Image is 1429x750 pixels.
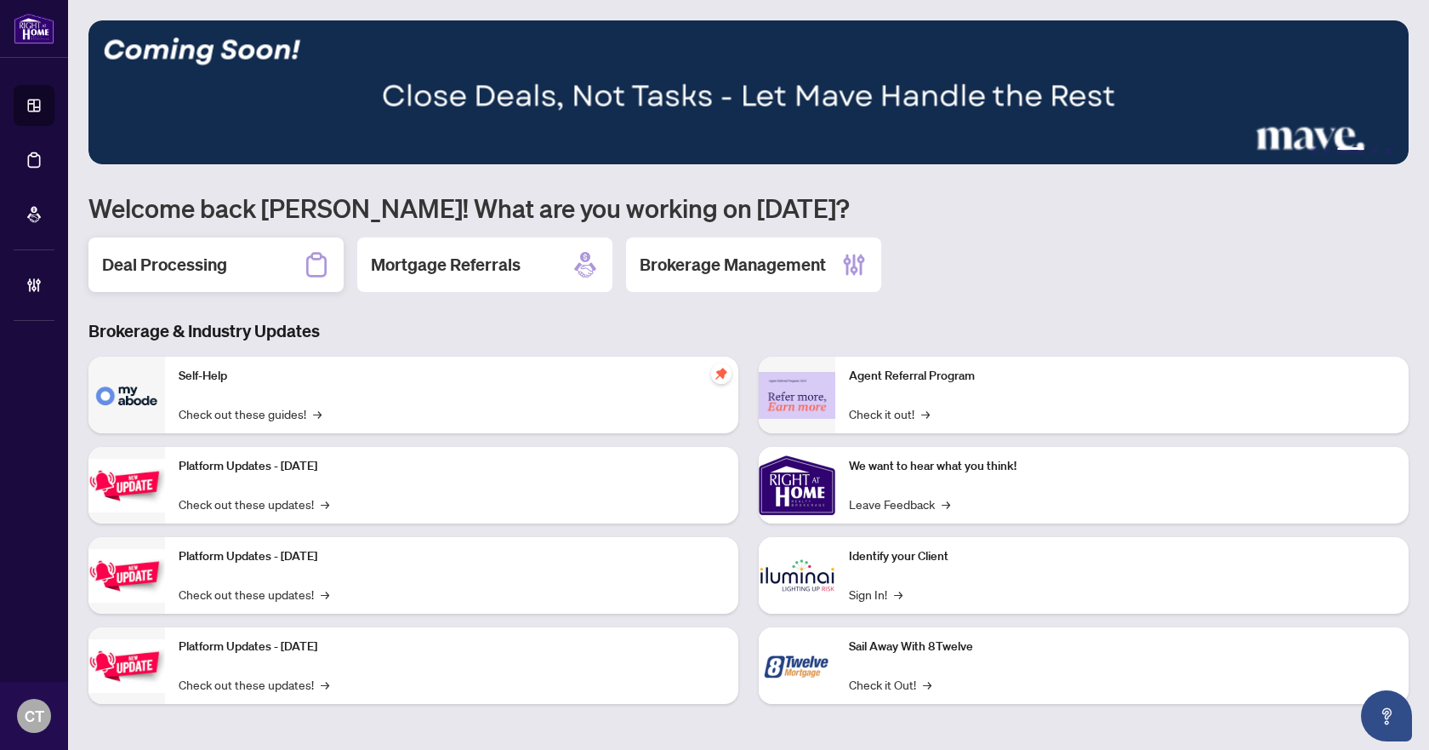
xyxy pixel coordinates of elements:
p: We want to hear what you think! [849,457,1395,476]
p: Identify your Client [849,547,1395,566]
a: Leave Feedback→ [849,495,950,513]
span: → [894,585,902,604]
h2: Deal Processing [102,253,227,277]
a: Check out these updates!→ [179,495,329,513]
h2: Mortgage Referrals [371,253,521,277]
img: Sail Away With 8Twelve [759,627,835,704]
a: Check it Out!→ [849,675,931,694]
img: Identify your Client [759,537,835,614]
span: CT [25,704,44,728]
p: Platform Updates - [DATE] [179,638,725,656]
img: Platform Updates - July 21, 2025 [88,459,165,512]
p: Sail Away With 8Twelve [849,638,1395,656]
span: pushpin [711,364,732,384]
p: Agent Referral Program [849,367,1395,386]
button: 5 [1385,147,1392,154]
button: 1 [1310,147,1317,154]
span: → [313,404,322,423]
span: → [321,495,329,513]
button: Open asap [1361,690,1412,741]
h3: Brokerage & Industry Updates [88,319,1409,343]
a: Check out these updates!→ [179,585,329,604]
img: We want to hear what you think! [759,447,835,524]
p: Self-Help [179,367,725,386]
a: Check it out!→ [849,404,930,423]
img: logo [14,13,54,44]
p: Platform Updates - [DATE] [179,457,725,476]
a: Check out these updates!→ [179,675,329,694]
a: Sign In!→ [849,585,902,604]
img: Self-Help [88,357,165,433]
a: Check out these guides!→ [179,404,322,423]
span: → [921,404,930,423]
img: Agent Referral Program [759,372,835,419]
h1: Welcome back [PERSON_NAME]! What are you working on [DATE]? [88,192,1409,224]
span: → [942,495,950,513]
img: Slide 2 [88,20,1409,164]
button: 2 [1324,147,1330,154]
span: → [321,585,329,604]
span: → [321,675,329,694]
span: → [923,675,931,694]
img: Platform Updates - July 8, 2025 [88,549,165,603]
p: Platform Updates - [DATE] [179,547,725,566]
button: 3 [1337,147,1364,154]
img: Platform Updates - June 23, 2025 [88,639,165,693]
h2: Brokerage Management [640,253,826,277]
button: 4 [1371,147,1378,154]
